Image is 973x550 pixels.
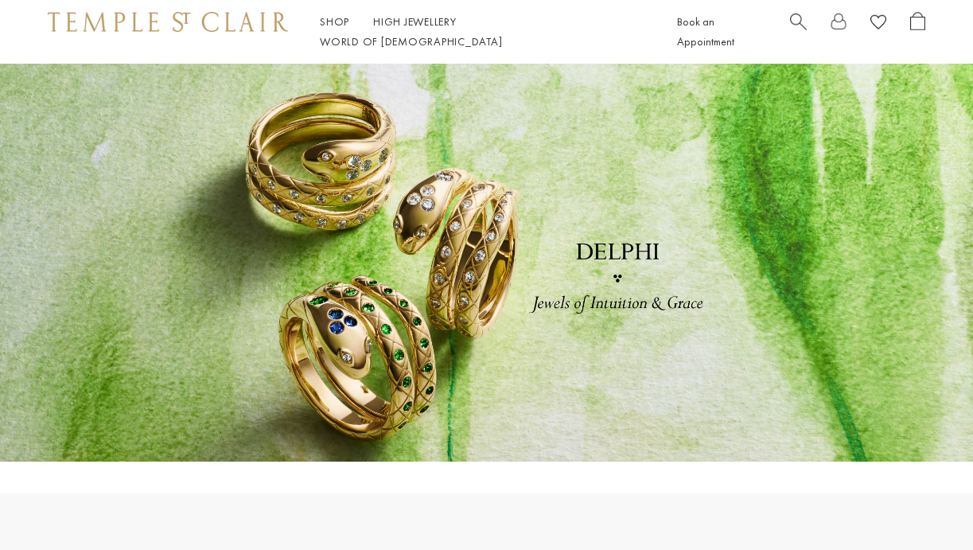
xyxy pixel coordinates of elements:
[320,12,641,52] nav: Main navigation
[320,34,502,49] a: World of [DEMOGRAPHIC_DATA]World of [DEMOGRAPHIC_DATA]
[373,14,457,29] a: High JewelleryHigh Jewellery
[790,12,807,52] a: Search
[320,14,349,29] a: ShopShop
[677,14,734,49] a: Book an Appointment
[910,12,925,52] a: Open Shopping Bag
[48,12,288,31] img: Temple St. Clair
[893,475,957,534] iframe: Gorgias live chat messenger
[870,12,886,37] a: View Wishlist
